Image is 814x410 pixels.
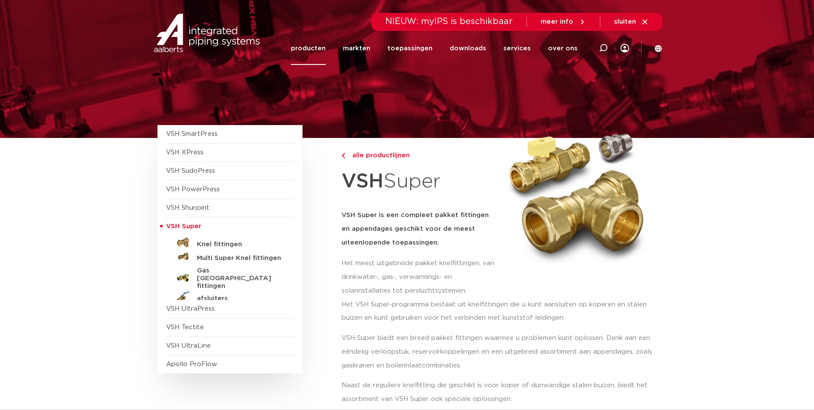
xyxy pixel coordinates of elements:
[166,306,215,312] a: VSH UltraPress
[387,32,433,65] a: toepassingen
[347,152,410,159] span: alle productlijnen
[614,18,636,25] span: sluiten
[541,18,586,26] a: meer info
[342,171,384,191] strong: VSH
[342,208,497,250] h5: VSH Super is een compleet pakket fittingen en appendages geschikt voor de meest uiteenlopende toe...
[197,254,282,262] h5: Multi Super Knel fittingen
[291,32,578,65] nav: Menu
[166,205,209,211] a: VSH Shurjoint
[166,149,203,156] a: VSH XPress
[343,32,370,65] a: markten
[450,32,486,65] a: downloads
[166,361,217,367] a: Apollo ProFlow
[342,165,497,198] h1: Super
[166,263,294,290] a: Gas [GEOGRAPHIC_DATA] fittingen
[385,17,513,26] span: NIEUW: myIPS is beschikbaar
[342,298,657,325] p: Het VSH Super-programma bestaat uit knelfittingen die u kunt aansluiten op koperen en stalen buiz...
[166,250,294,263] a: Multi Super Knel fittingen
[197,267,282,290] h5: Gas [GEOGRAPHIC_DATA] fittingen
[166,186,220,193] a: VSH PowerPress
[166,223,201,229] span: VSH Super
[614,18,649,26] a: sluiten
[197,241,282,248] h5: Knel fittingen
[342,150,497,161] a: alle productlijnen
[342,331,657,373] p: VSH Super biedt een breed pakket fittingen waarmee u problemen kunt oplossen. Denk aan een ééndel...
[541,18,573,25] span: meer info
[166,236,294,250] a: Knel fittingen
[291,32,326,65] a: producten
[166,290,294,304] a: afsluiters
[503,32,531,65] a: services
[166,168,215,174] a: VSH SudoPress
[166,343,211,349] a: VSH UltraLine
[166,324,204,330] a: VSH Tectite
[342,153,345,159] img: chevron-right.svg
[166,131,218,137] a: VSH SmartPress
[342,379,657,406] p: Naast de reguliere knelfitting die geschikt is voor koper of dunwandige stalen buizen, biedt het ...
[548,32,578,65] a: over ons
[197,295,282,303] h5: afsluiters
[342,257,497,298] p: Het meest uitgebreide pakket knelfittingen, van drinkwater-, gas-, verwarmings- en solarinstallat...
